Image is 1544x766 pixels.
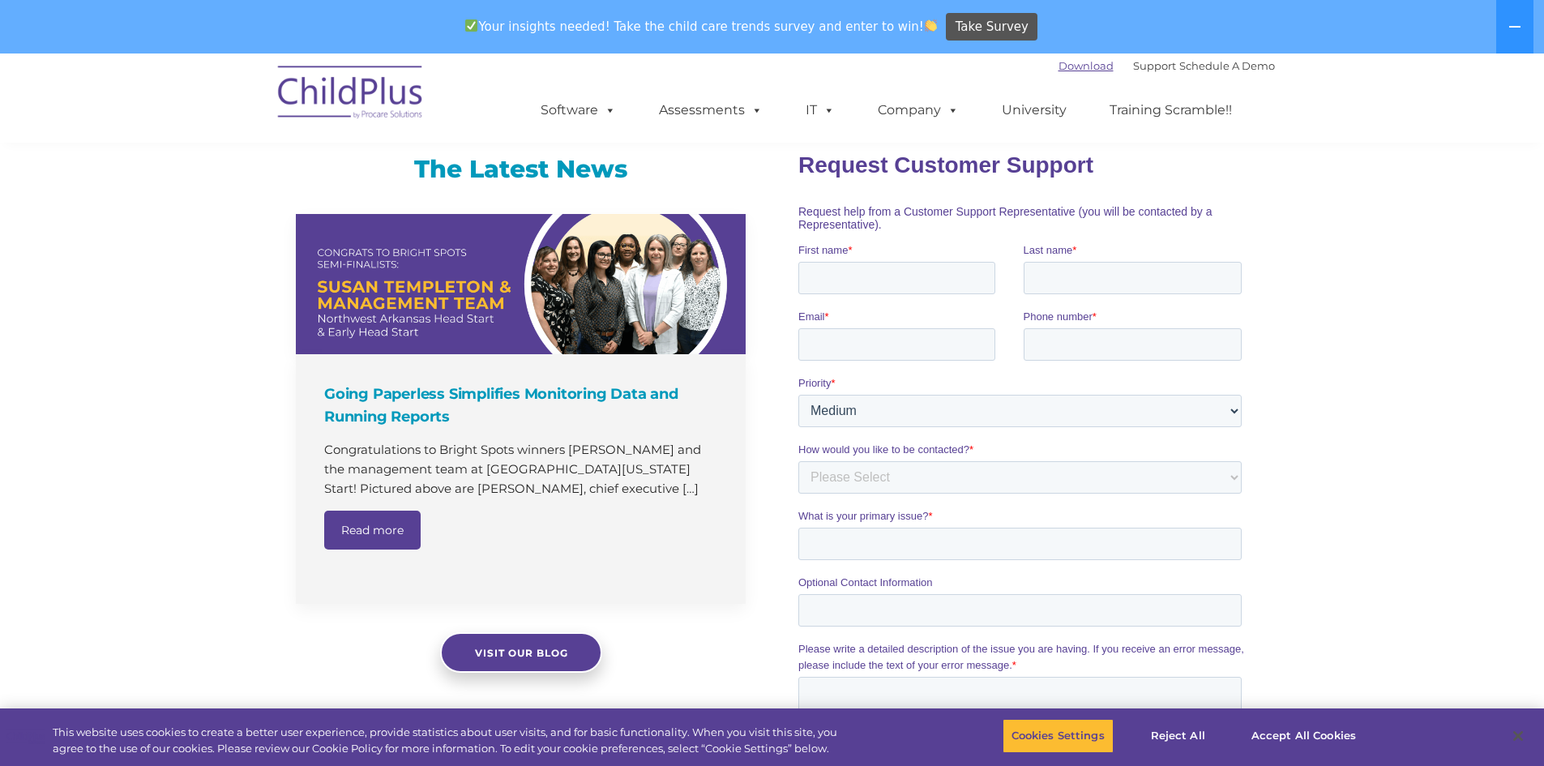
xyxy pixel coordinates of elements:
a: Company [862,94,975,126]
button: Cookies Settings [1003,719,1114,753]
img: ✅ [465,19,477,32]
button: Reject All [1127,719,1229,753]
a: Download [1059,59,1114,72]
h3: The Latest News [296,153,746,186]
img: 👏 [925,19,937,32]
img: ChildPlus by Procare Solutions [270,54,432,135]
span: Take Survey [956,13,1029,41]
div: This website uses cookies to create a better user experience, provide statistics about user visit... [53,725,849,756]
span: Visit our blog [474,647,567,659]
button: Close [1500,718,1536,754]
a: Schedule A Demo [1179,59,1275,72]
a: Software [524,94,632,126]
button: Accept All Cookies [1242,719,1365,753]
font: | [1059,59,1275,72]
span: Your insights needed! Take the child care trends survey and enter to win! [459,11,944,42]
a: Assessments [643,94,779,126]
a: University [986,94,1083,126]
h4: Going Paperless Simplifies Monitoring Data and Running Reports [324,383,721,428]
a: Take Survey [946,13,1037,41]
a: Visit our blog [440,632,602,673]
p: Congratulations to Bright Spots winners [PERSON_NAME] and the management team at [GEOGRAPHIC_DATA... [324,440,721,499]
a: Support [1133,59,1176,72]
a: Read more [324,511,421,550]
a: IT [789,94,851,126]
a: Training Scramble!! [1093,94,1248,126]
